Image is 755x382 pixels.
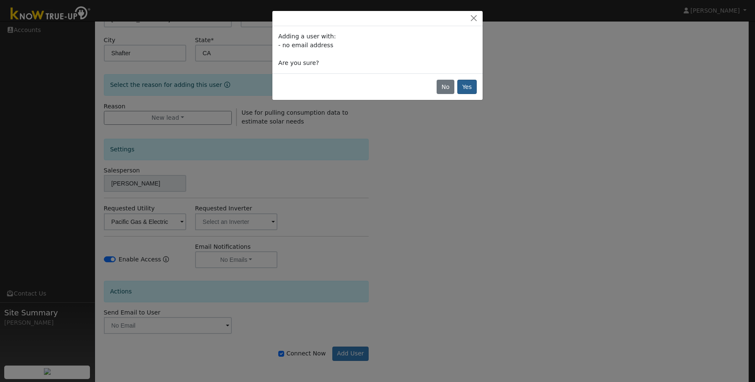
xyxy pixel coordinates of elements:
span: Adding a user with: [278,33,336,40]
span: Are you sure? [278,59,319,66]
button: No [437,80,454,94]
span: - no email address [278,42,333,48]
button: Yes [457,80,477,94]
button: Close [468,14,480,23]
